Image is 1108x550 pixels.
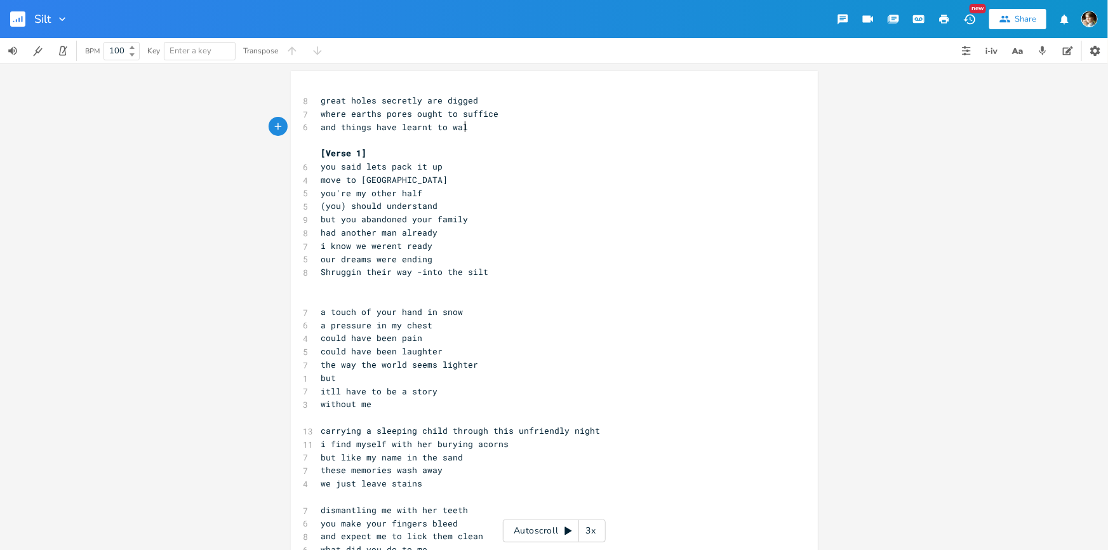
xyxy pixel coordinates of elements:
[321,266,489,278] span: Shruggin their way -into the silt
[321,187,423,199] span: you're my other half
[321,174,448,185] span: move to [GEOGRAPHIC_DATA]
[970,4,986,13] div: New
[34,13,51,25] span: Silt
[579,520,602,542] div: 3x
[321,121,469,133] span: and things have learnt to wal
[1081,11,1098,27] img: Robert Wise
[321,306,464,318] span: a touch of your hand in snow
[321,438,509,450] span: i find myself with her burying acorns
[85,48,100,55] div: BPM
[321,345,443,357] span: could have been laughter
[321,386,438,397] span: itll have to be a story
[321,227,438,238] span: had another man already
[321,213,469,225] span: but you abandoned your family
[321,240,433,252] span: i know we werent ready
[321,372,337,384] span: but
[321,359,479,370] span: the way the world seems lighter
[503,520,606,542] div: Autoscroll
[321,319,433,331] span: a pressure in my chest
[321,478,423,489] span: we just leave stains
[321,95,479,106] span: great holes secretly are digged
[170,45,211,57] span: Enter a key
[321,332,423,344] span: could have been pain
[321,108,499,119] span: where earths pores ought to suffice
[321,518,458,529] span: you make your fingers bleed
[321,398,372,410] span: without me
[243,47,278,55] div: Transpose
[321,504,469,516] span: dismantling me with her teeth
[321,147,367,159] span: [Verse 1]
[957,8,982,30] button: New
[147,47,160,55] div: Key
[321,452,464,463] span: but like my name in the sand
[321,425,601,436] span: carrying a sleeping child through this unfriendly night
[321,200,438,211] span: (you) should understand
[321,530,484,542] span: and expect me to lick them clean
[321,253,433,265] span: our dreams were ending
[989,9,1046,29] button: Share
[321,161,443,172] span: you said lets pack it up
[321,464,443,476] span: these memories wash away
[1015,13,1036,25] div: Share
